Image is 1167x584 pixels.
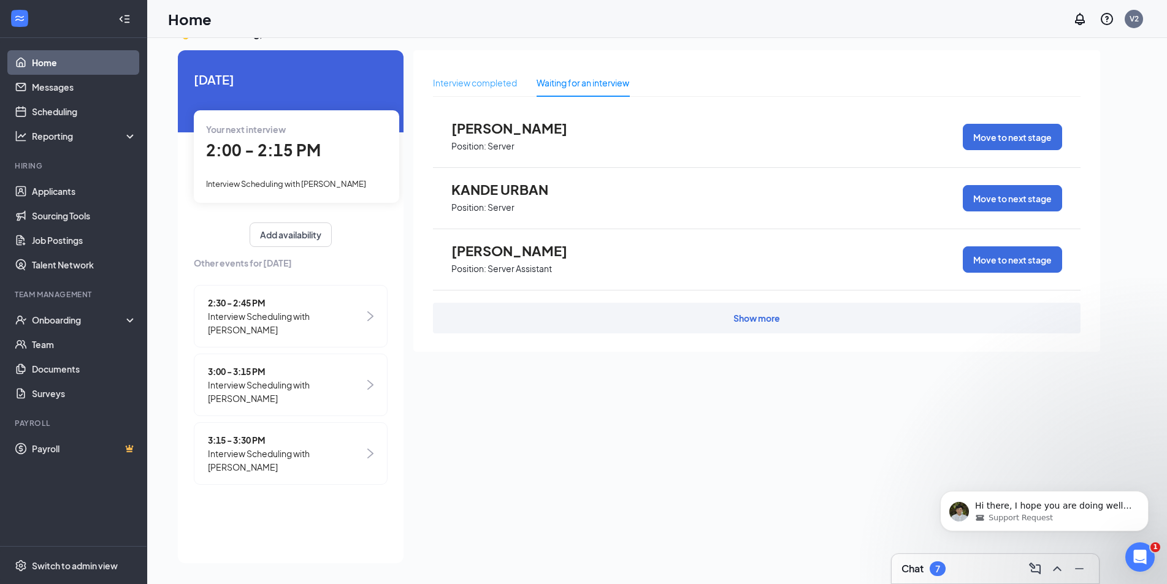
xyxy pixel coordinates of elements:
[488,140,515,152] p: Server
[1028,561,1043,576] svg: ComposeMessage
[1100,12,1114,26] svg: QuestionInfo
[451,140,486,152] p: Position:
[15,130,27,142] svg: Analysis
[15,559,27,572] svg: Settings
[1025,559,1045,578] button: ComposeMessage
[208,447,364,474] span: Interview Scheduling with [PERSON_NAME]
[451,202,486,213] p: Position:
[451,243,586,259] span: [PERSON_NAME]
[15,314,27,326] svg: UserCheck
[32,357,137,381] a: Documents
[963,246,1062,273] button: Move to next stage
[206,179,366,189] span: Interview Scheduling with [PERSON_NAME]
[15,289,134,300] div: Team Management
[32,99,137,124] a: Scheduling
[32,179,137,203] a: Applicants
[733,312,780,324] div: Show more
[1130,13,1139,24] div: V2
[935,564,940,574] div: 7
[250,222,332,247] button: Add availability
[1150,542,1160,552] span: 1
[206,124,286,135] span: Your next interview
[32,436,137,461] a: PayrollCrown
[32,228,137,252] a: Job Postings
[32,559,118,572] div: Switch to admin view
[1073,12,1087,26] svg: Notifications
[433,76,517,89] div: Interview completed
[963,124,1062,150] button: Move to next stage
[537,76,629,89] div: Waiting for an interview
[32,50,137,75] a: Home
[15,418,134,428] div: Payroll
[32,130,137,142] div: Reporting
[963,185,1062,211] button: Move to next stage
[922,465,1167,551] iframe: Intercom notifications message
[208,365,364,378] span: 3:00 - 3:15 PM
[32,332,137,357] a: Team
[208,309,364,336] span: Interview Scheduling with [PERSON_NAME]
[451,120,586,136] span: [PERSON_NAME]
[901,562,924,575] h3: Chat
[488,263,552,275] p: Server Assistant
[32,252,137,277] a: Talent Network
[32,381,137,406] a: Surveys
[194,70,388,89] span: [DATE]
[1050,561,1065,576] svg: ChevronUp
[118,13,131,25] svg: Collapse
[1072,561,1087,576] svg: Minimize
[1125,542,1155,572] iframe: Intercom live chat
[13,12,26,25] svg: WorkstreamLogo
[208,433,364,447] span: 3:15 - 3:30 PM
[168,9,212,29] h1: Home
[208,378,364,405] span: Interview Scheduling with [PERSON_NAME]
[194,256,388,270] span: Other events for [DATE]
[1047,559,1067,578] button: ChevronUp
[15,161,134,171] div: Hiring
[32,75,137,99] a: Messages
[1069,559,1089,578] button: Minimize
[451,181,586,197] span: KANDE URBAN
[488,202,515,213] p: Server
[32,203,137,228] a: Sourcing Tools
[32,314,126,326] div: Onboarding
[451,263,486,275] p: Position:
[208,296,364,309] span: 2:30 - 2:45 PM
[206,140,321,160] span: 2:00 - 2:15 PM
